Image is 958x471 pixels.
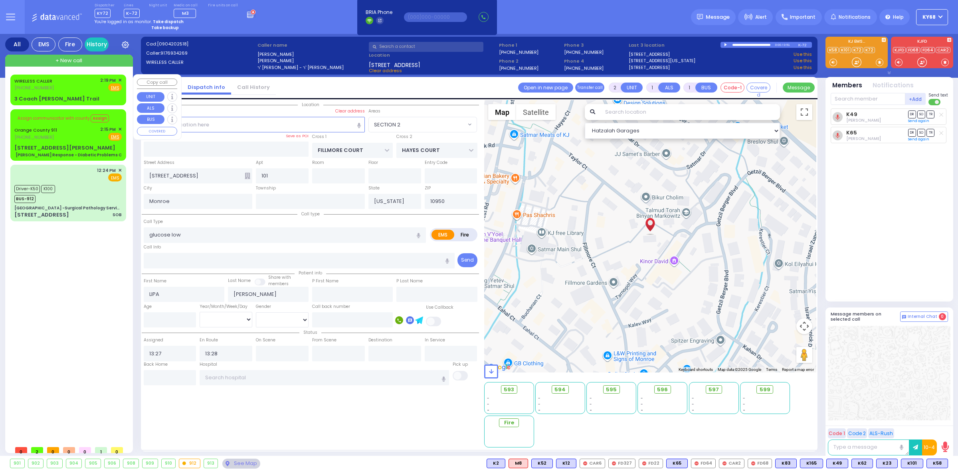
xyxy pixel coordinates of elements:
[95,447,107,453] span: 1
[868,428,894,438] button: ALS-Rush
[368,160,378,166] label: Floor
[722,461,726,465] img: red-radio-icon.svg
[926,129,934,136] span: TR
[554,386,566,394] span: 594
[926,459,948,468] div: K58
[846,111,857,117] a: K49
[516,104,556,120] button: Show satellite imagery
[499,58,561,65] span: Phone 2
[108,173,122,181] span: EMS
[32,12,85,22] img: Logo
[917,129,925,136] span: SO
[499,49,538,55] label: [PHONE_NUMBER]
[222,459,260,469] div: See map
[564,65,604,71] label: [PHONE_NUMBER]
[876,459,898,468] div: K23
[149,3,167,8] label: Night unit
[368,337,392,343] label: Destination
[760,386,770,394] span: 599
[825,39,888,45] label: KJ EMS...
[256,337,275,343] label: On Scene
[828,428,846,438] button: Code 1
[901,459,923,468] div: K101
[499,42,561,49] span: Phone 1
[827,47,839,53] a: K58
[41,185,55,193] span: K100
[531,459,553,468] div: K52
[137,115,164,124] button: BUS
[926,110,934,118] span: TR
[137,79,177,86] button: Copy call
[208,3,238,8] label: Fire units on call
[908,110,916,118] span: DR
[124,3,140,8] label: Lines
[153,19,184,25] strong: Take dispatch
[143,459,158,468] div: 909
[368,185,380,191] label: State
[28,459,44,468] div: 902
[921,47,935,53] a: FD64
[719,459,744,468] div: CAR2
[706,13,730,21] span: Message
[369,42,483,52] input: Search a contact
[295,270,326,276] span: Patient info
[606,386,617,394] span: 595
[783,40,790,49] div: 0:51
[85,37,109,51] a: History
[697,14,703,20] img: message.svg
[831,311,900,322] h5: Message members on selected call
[146,41,255,47] label: Cad:
[14,144,115,152] div: [STREET_ADDRESS][PERSON_NAME]
[621,83,643,93] button: UNIT
[16,152,122,158] div: [PERSON_NAME] Response - Diabetic Problems C
[538,401,540,407] span: -
[564,42,626,49] span: Phone 3
[905,93,926,105] button: +Add
[453,361,468,368] label: Pick up
[891,39,953,45] label: KJFD
[846,136,881,142] span: Mordechai Weisz
[790,14,815,21] span: Important
[111,447,123,453] span: 0
[916,9,948,25] button: ky68
[144,160,174,166] label: Street Address
[369,117,466,132] span: SECTION 2
[118,126,122,133] span: ✕
[926,459,948,468] div: BLS
[658,83,680,93] button: ALS
[151,25,179,31] strong: Take backup
[14,205,122,211] div: [GEOGRAPHIC_DATA] -Surgical Pathology Services
[509,459,528,468] div: M8
[298,102,323,108] span: Location
[900,311,948,322] button: Internal Chat 0
[751,461,755,465] img: red-radio-icon.svg
[794,57,812,64] a: Use this
[257,51,366,58] label: [PERSON_NAME]
[743,395,745,401] span: -
[257,57,366,64] label: [PERSON_NAME]
[564,58,626,65] span: Phone 4
[487,395,489,401] span: -
[47,459,62,468] div: 903
[590,401,592,407] span: -
[144,361,168,368] label: Back Home
[743,407,745,413] span: -
[839,14,871,21] span: Notifications
[666,459,688,468] div: BLS
[846,130,857,136] a: K65
[18,115,90,121] span: Assign communicator with county
[695,83,717,93] button: BUS
[95,3,115,8] label: Dispatcher
[873,81,914,90] button: Notifications
[692,407,694,413] span: -
[182,83,231,91] a: Dispatch info
[556,459,576,468] div: BLS
[629,42,720,49] label: Last 3 location
[14,78,52,84] a: WIRELESS CALLER
[794,51,812,58] a: Use this
[146,50,255,57] label: Caller:
[922,14,936,21] span: ky68
[286,133,309,139] label: Save as POI
[369,67,402,74] span: Clear address
[228,278,251,284] label: Last Name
